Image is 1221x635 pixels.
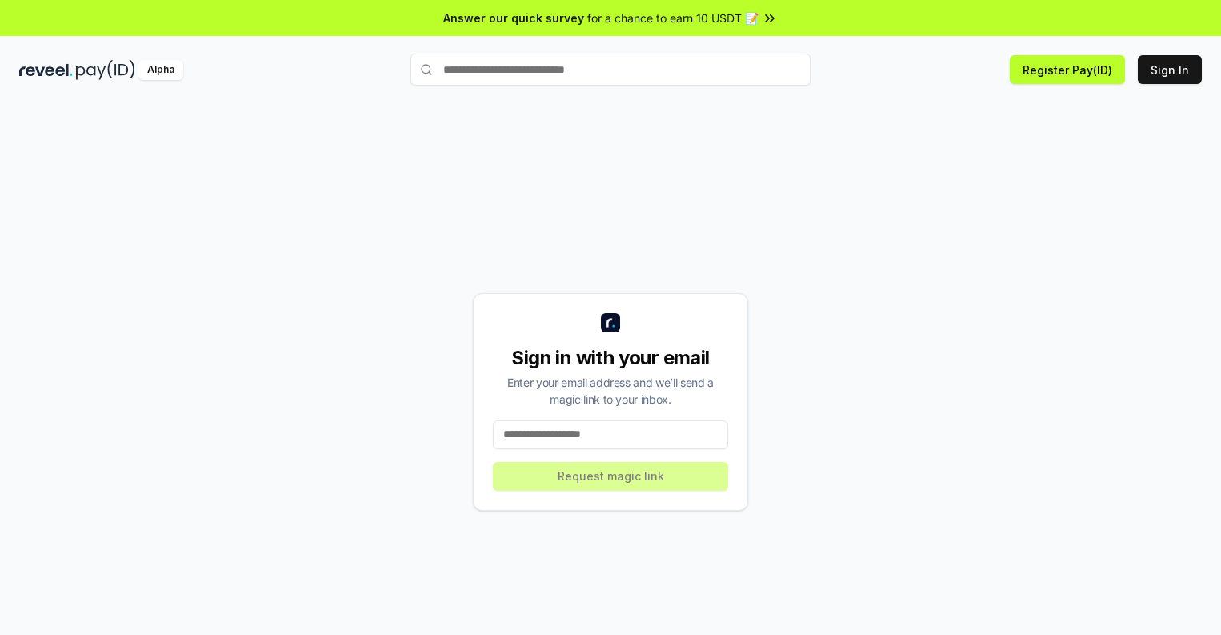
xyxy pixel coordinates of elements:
button: Sign In [1138,55,1202,84]
div: Enter your email address and we’ll send a magic link to your inbox. [493,374,728,408]
div: Sign in with your email [493,345,728,371]
button: Register Pay(ID) [1010,55,1125,84]
img: reveel_dark [19,60,73,80]
img: pay_id [76,60,135,80]
span: for a chance to earn 10 USDT 📝 [587,10,759,26]
img: logo_small [601,313,620,332]
span: Answer our quick survey [443,10,584,26]
div: Alpha [138,60,183,80]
